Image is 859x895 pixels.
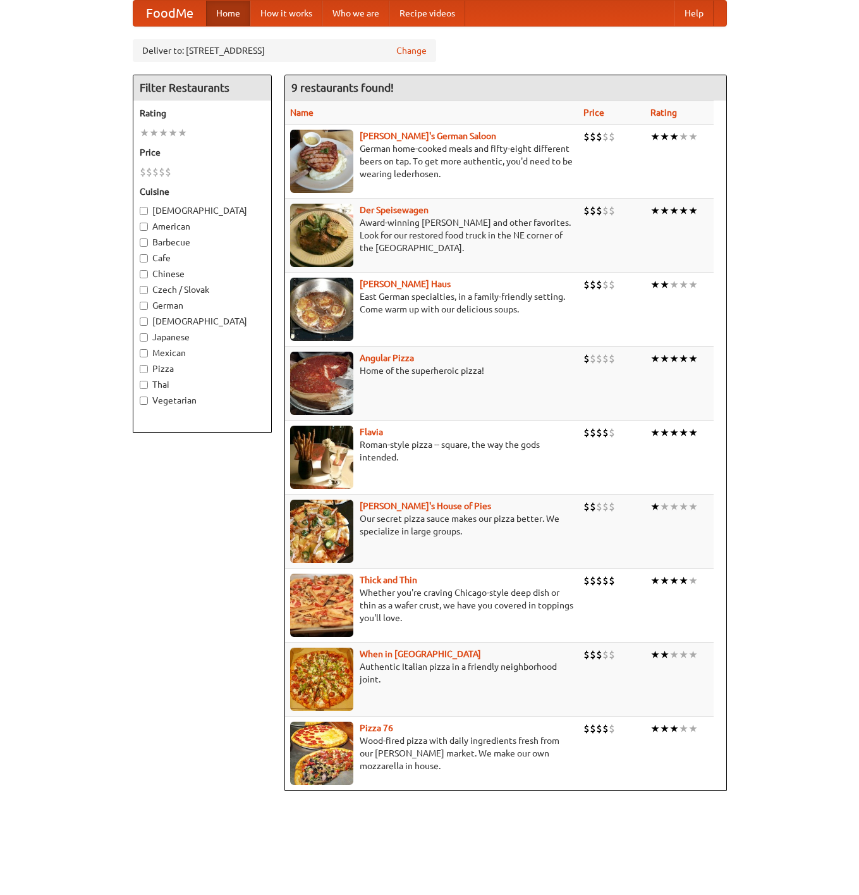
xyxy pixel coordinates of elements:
img: luigis.jpg [290,500,353,563]
li: ★ [669,352,679,366]
p: East German specialties, in a family-friendly setting. Come warm up with our delicious soups. [290,290,573,316]
li: $ [602,648,609,662]
li: ★ [688,500,698,514]
li: ★ [679,278,688,292]
li: ★ [650,574,660,588]
a: Thick and Thin [360,575,417,585]
li: ★ [650,352,660,366]
label: American [140,220,265,233]
li: $ [590,352,596,366]
h4: Filter Restaurants [133,75,271,101]
p: Authentic Italian pizza in a friendly neighborhood joint. [290,660,573,686]
li: ★ [688,352,698,366]
li: $ [583,278,590,292]
li: $ [596,426,602,440]
li: ★ [168,126,178,140]
li: $ [602,204,609,218]
li: $ [602,278,609,292]
input: Vegetarian [140,397,148,405]
a: Pizza 76 [360,723,393,733]
img: thick.jpg [290,574,353,637]
li: ★ [669,648,679,662]
input: Czech / Slovak [140,286,148,294]
a: When in [GEOGRAPHIC_DATA] [360,649,481,659]
li: ★ [140,126,149,140]
li: $ [596,130,602,144]
li: ★ [679,130,688,144]
img: kohlhaus.jpg [290,278,353,341]
img: esthers.jpg [290,130,353,193]
li: $ [590,648,596,662]
img: wheninrome.jpg [290,648,353,711]
img: speisewagen.jpg [290,204,353,267]
li: ★ [660,278,669,292]
h5: Rating [140,107,265,120]
li: ★ [660,352,669,366]
ng-pluralize: 9 restaurants found! [291,82,394,94]
li: $ [583,204,590,218]
li: ★ [688,204,698,218]
li: ★ [669,426,679,440]
label: Czech / Slovak [140,283,265,296]
li: $ [602,426,609,440]
li: ★ [650,426,660,440]
a: FoodMe [133,1,206,26]
li: ★ [679,722,688,736]
h5: Price [140,146,265,159]
li: $ [609,278,615,292]
label: Thai [140,378,265,391]
img: flavia.jpg [290,426,353,489]
li: $ [590,204,596,218]
li: $ [146,165,152,179]
div: Deliver to: [STREET_ADDRESS] [133,39,436,62]
li: $ [590,500,596,514]
li: ★ [650,204,660,218]
label: Barbecue [140,236,265,249]
li: $ [165,165,171,179]
input: Chinese [140,270,148,278]
li: ★ [688,130,698,144]
p: Our secret pizza sauce makes our pizza better. We specialize in large groups. [290,512,573,538]
li: ★ [688,574,698,588]
li: ★ [688,722,698,736]
li: ★ [660,722,669,736]
li: $ [596,352,602,366]
a: Flavia [360,427,383,437]
img: pizza76.jpg [290,722,353,785]
b: [PERSON_NAME]'s House of Pies [360,501,491,511]
li: $ [590,722,596,736]
a: Rating [650,108,677,118]
p: Wood-fired pizza with daily ingredients fresh from our [PERSON_NAME] market. We make our own mozz... [290,734,573,772]
label: Pizza [140,362,265,375]
label: Vegetarian [140,394,265,407]
label: [DEMOGRAPHIC_DATA] [140,204,265,217]
li: $ [583,352,590,366]
a: [PERSON_NAME] Haus [360,279,451,289]
li: ★ [660,204,669,218]
li: ★ [669,500,679,514]
li: ★ [660,500,669,514]
a: Who we are [322,1,389,26]
li: ★ [178,126,187,140]
li: ★ [679,500,688,514]
p: Whether you're craving Chicago-style deep dish or thin as a wafer crust, we have you covered in t... [290,586,573,624]
li: $ [583,130,590,144]
li: ★ [660,426,669,440]
a: Der Speisewagen [360,205,429,215]
li: ★ [688,426,698,440]
input: American [140,223,148,231]
li: ★ [679,648,688,662]
li: ★ [650,130,660,144]
a: How it works [250,1,322,26]
li: $ [602,722,609,736]
li: $ [602,500,609,514]
li: $ [140,165,146,179]
li: ★ [650,648,660,662]
li: $ [583,574,590,588]
label: [DEMOGRAPHIC_DATA] [140,315,265,328]
p: Roman-style pizza -- square, the way the gods intended. [290,438,573,464]
li: $ [590,426,596,440]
